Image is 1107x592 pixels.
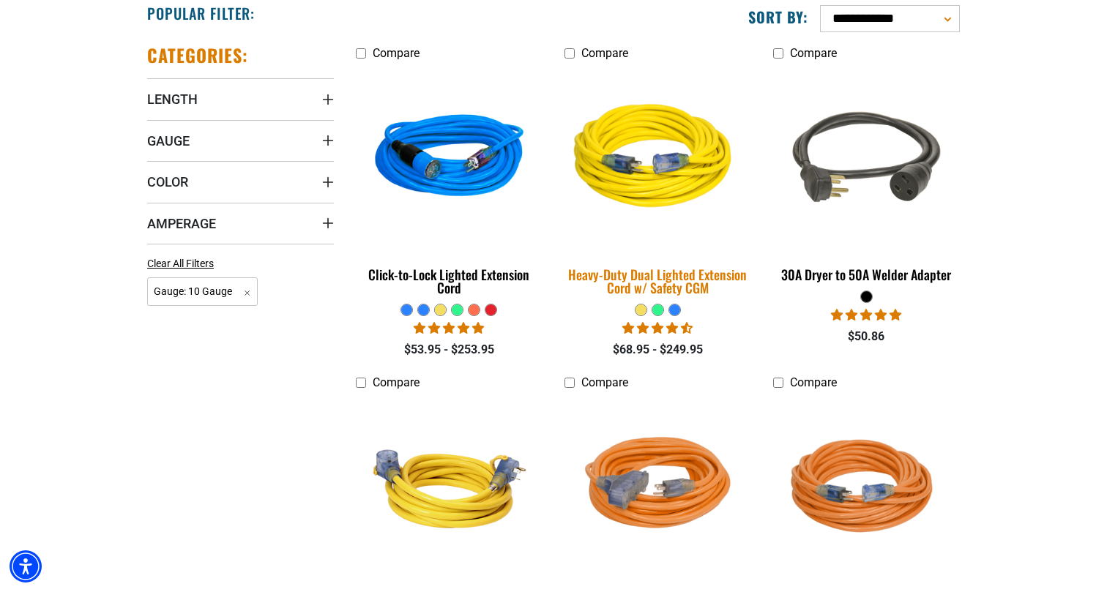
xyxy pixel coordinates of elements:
div: $68.95 - $249.95 [564,341,751,359]
label: Sort by: [748,7,808,26]
span: Compare [790,46,837,60]
a: Gauge: 10 Gauge [147,284,258,298]
a: blue Click-to-Lock Lighted Extension Cord [356,67,543,303]
span: Compare [581,375,628,389]
span: Compare [581,46,628,60]
div: $53.95 - $253.95 [356,341,543,359]
span: Compare [790,375,837,389]
summary: Color [147,161,334,202]
span: Compare [373,375,420,389]
div: Accessibility Menu [10,550,42,582]
img: blue [357,75,542,243]
span: Length [147,91,198,108]
span: Compare [373,46,420,60]
span: Color [147,173,188,190]
span: 4.87 stars [414,321,484,335]
span: 4.64 stars [622,321,693,335]
img: orange [774,404,958,572]
a: black 30A Dryer to 50A Welder Adapter [773,67,960,290]
h2: Categories: [147,44,248,67]
img: orange [565,404,750,572]
div: $50.86 [773,328,960,345]
summary: Length [147,78,334,119]
span: Clear All Filters [147,258,214,269]
div: Click-to-Lock Lighted Extension Cord [356,268,543,294]
img: black [774,75,958,243]
div: 30A Dryer to 50A Welder Adapter [773,268,960,281]
a: Clear All Filters [147,256,220,271]
img: yellow [357,404,542,572]
span: 5.00 stars [831,308,901,322]
div: Heavy-Duty Dual Lighted Extension Cord w/ Safety CGM [564,268,751,294]
summary: Gauge [147,120,334,161]
a: yellow Heavy-Duty Dual Lighted Extension Cord w/ Safety CGM [564,67,751,303]
span: Gauge [147,132,190,149]
span: Amperage [147,215,216,232]
span: Gauge: 10 Gauge [147,277,258,306]
summary: Amperage [147,203,334,244]
img: yellow [555,65,760,252]
h2: Popular Filter: [147,4,255,23]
